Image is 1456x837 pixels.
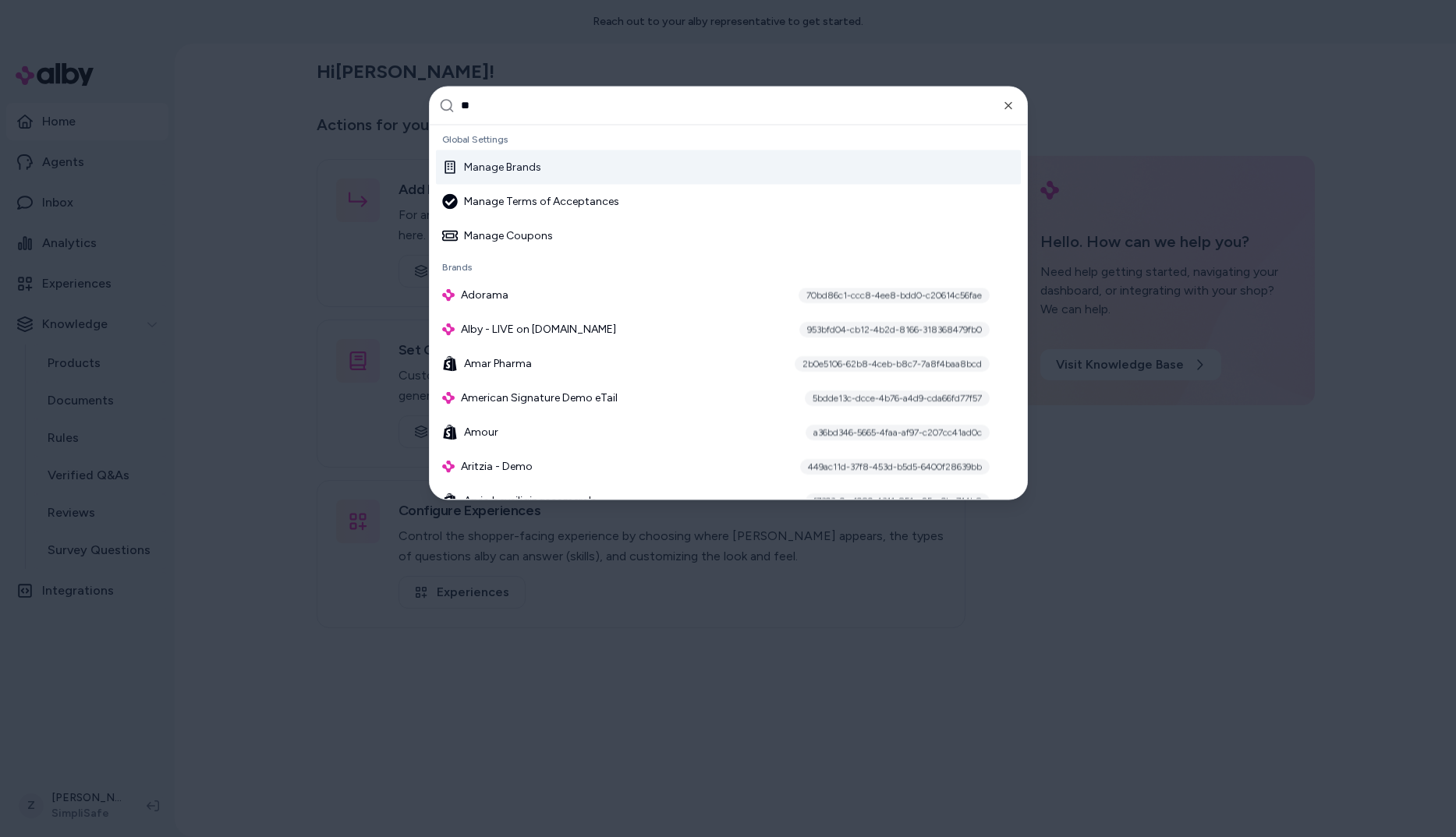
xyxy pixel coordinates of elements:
[442,288,455,301] img: alby Logo
[430,125,1027,499] div: Suggestions
[436,256,1021,277] div: Brands
[442,323,455,335] img: alby Logo
[464,493,597,508] span: Arvio beveiligingscamera's
[799,287,990,302] div: 70bd86c1-ccc8-4ee8-bdd0-c20614c56fae
[464,424,498,440] span: Amour
[461,390,618,405] span: American Signature Demo eTail
[461,287,508,302] span: Adorama
[442,193,619,209] div: Manage Terms of Acceptances
[805,390,990,405] div: 5bdde13c-dcce-4b76-a4d9-cda66fd77f57
[461,321,616,337] span: Alby - LIVE on [DOMAIN_NAME]
[799,321,990,337] div: 953bfd04-cb12-4b2d-8166-318368479fb0
[795,355,990,371] div: 2b0e5106-62b8-4ceb-b8c7-7a8f4baa8bcd
[442,159,541,175] div: Manage Brands
[800,458,990,474] div: 449ac11d-37f8-453d-b5d5-6400f28639bb
[442,391,455,404] img: alby Logo
[436,128,1021,150] div: Global Settings
[442,228,553,243] div: Manage Coupons
[806,493,990,508] div: f7393a9c-1989-4311-851a-25ae9be714b8
[806,424,990,440] div: a36bd346-5665-4faa-af97-c207cc41ad0c
[464,355,532,371] span: Amar Pharma
[442,460,455,472] img: alby Logo
[461,458,533,474] span: Aritzia - Demo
